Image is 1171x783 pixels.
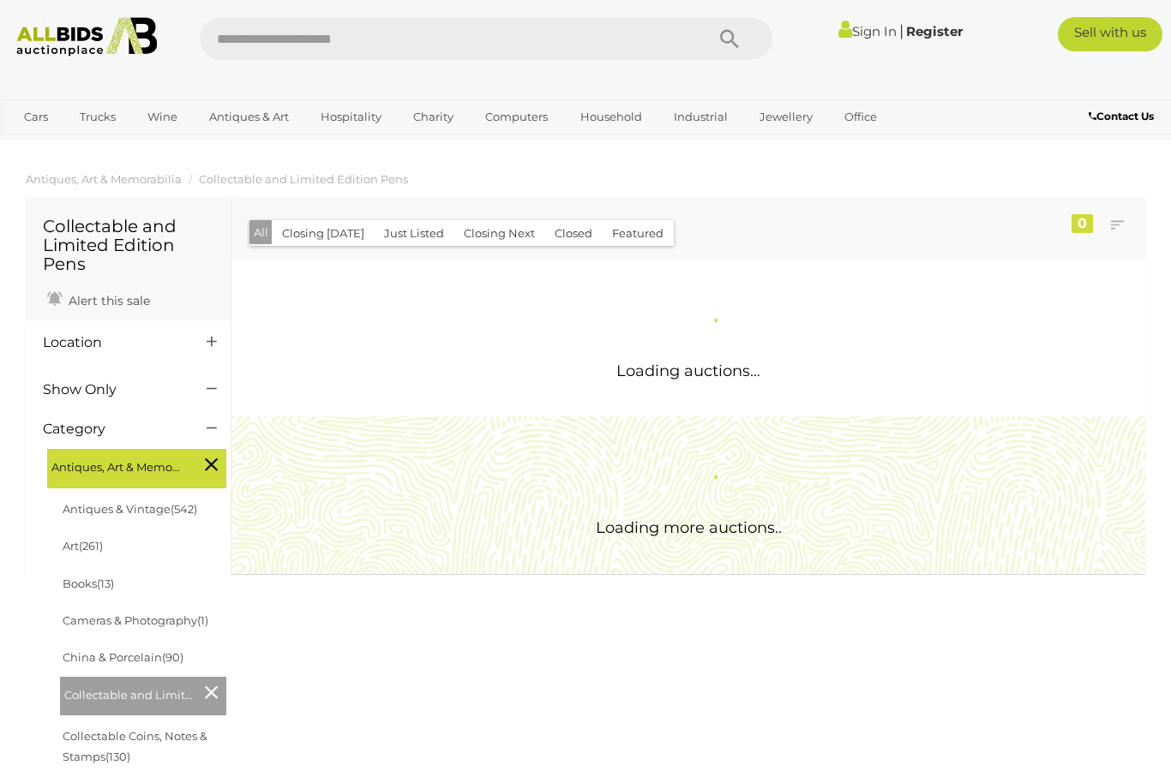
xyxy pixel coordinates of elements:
h1: Collectable and Limited Edition Pens [43,217,213,273]
a: Books(13) [63,577,114,590]
a: Office [833,103,888,131]
a: Cameras & Photography(1) [63,613,208,627]
a: Antiques & Art [198,103,300,131]
a: Register [906,23,963,39]
button: All [249,220,273,245]
a: Collectable Coins, Notes & Stamps(130) [63,729,207,762]
button: Search [687,17,772,60]
a: Industrial [663,103,739,131]
button: Closed [544,220,603,247]
a: Cars [13,103,59,131]
a: Alert this sale [43,286,154,312]
span: Alert this sale [64,293,150,308]
span: (261) [79,539,103,553]
a: Trucks [69,103,127,131]
a: China & Porcelain(90) [63,650,183,664]
button: Closing Next [453,220,545,247]
a: Collectable and Limited Edition Pens [199,172,408,186]
button: Just Listed [374,220,454,247]
a: Charity [402,103,465,131]
span: (130) [105,750,130,763]
a: Sell with us [1058,17,1162,51]
span: (13) [97,577,114,590]
a: [GEOGRAPHIC_DATA] [80,131,224,159]
span: (1) [197,613,208,627]
span: (90) [162,650,183,664]
a: Antiques, Art & Memorabilia [26,172,182,186]
a: Art(261) [63,539,103,553]
button: Featured [602,220,674,247]
a: Household [569,103,653,131]
h4: Category [43,421,181,437]
h4: Show Only [43,382,181,397]
span: Antiques, Art & Memorabilia [51,453,180,477]
span: Collectable and Limited Edition Pens [64,681,193,705]
a: Computers [474,103,559,131]
a: Antiques & Vintage(542) [63,502,197,516]
a: Contact Us [1089,107,1158,126]
a: Sign In [838,23,897,39]
button: Closing [DATE] [272,220,375,247]
div: 0 [1072,214,1093,233]
img: Allbids.com.au [9,17,165,57]
span: Loading more auctions.. [596,518,782,537]
b: Contact Us [1089,110,1154,123]
span: Loading auctions... [616,362,760,380]
h4: Location [43,335,181,350]
a: Hospitality [309,103,393,131]
span: | [899,21,904,40]
span: (542) [171,502,197,516]
a: Jewellery [748,103,824,131]
a: Sports [13,131,70,159]
a: Wine [136,103,189,131]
